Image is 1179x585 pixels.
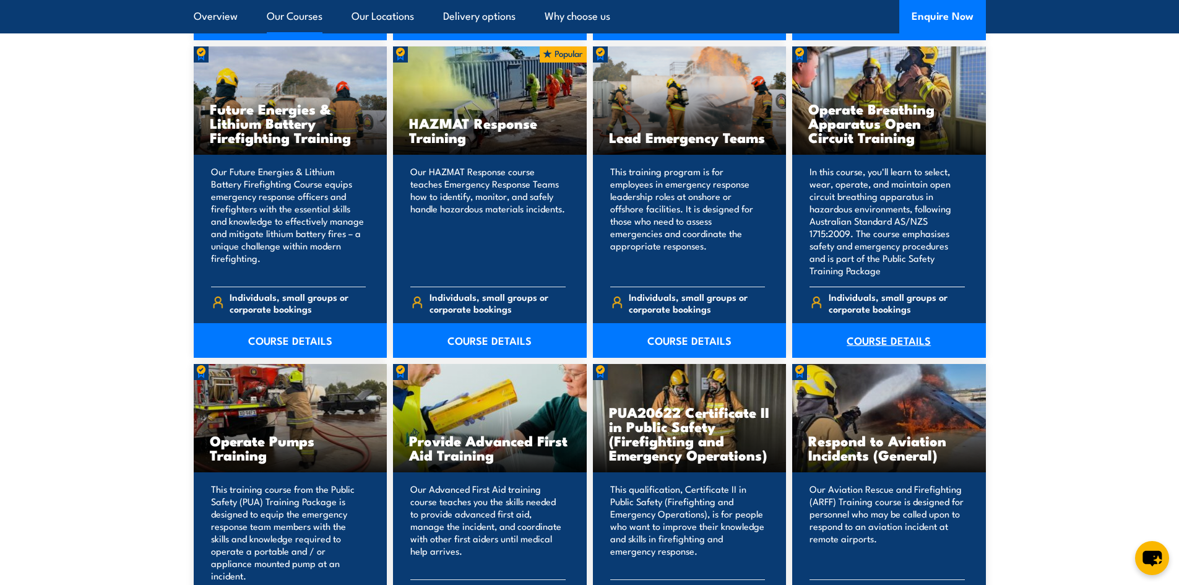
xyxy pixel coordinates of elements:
span: Individuals, small groups or corporate bookings [629,291,765,314]
p: This training program is for employees in emergency response leadership roles at onshore or offsh... [610,165,766,277]
span: Individuals, small groups or corporate bookings [829,291,965,314]
h3: Respond to Aviation Incidents (General) [808,433,970,462]
button: chat-button [1135,541,1169,575]
h3: Provide Advanced First Aid Training [409,433,571,462]
h3: Operate Pumps Training [210,433,371,462]
a: COURSE DETAILS [393,323,587,358]
h3: Operate Breathing Apparatus Open Circuit Training [808,102,970,144]
a: COURSE DETAILS [792,323,986,358]
a: COURSE DETAILS [593,323,787,358]
h3: Lead Emergency Teams [609,130,771,144]
p: Our HAZMAT Response course teaches Emergency Response Teams how to identify, monitor, and safely ... [410,165,566,277]
p: In this course, you'll learn to select, wear, operate, and maintain open circuit breathing appara... [810,165,965,277]
p: Our Advanced First Aid training course teaches you the skills needed to provide advanced first ai... [410,483,566,570]
h3: Future Energies & Lithium Battery Firefighting Training [210,102,371,144]
p: This qualification, Certificate II in Public Safety (Firefighting and Emergency Operations), is f... [610,483,766,570]
h3: PUA20622 Certificate II in Public Safety (Firefighting and Emergency Operations) [609,405,771,462]
h3: HAZMAT Response Training [409,116,571,144]
p: This training course from the Public Safety (PUA) Training Package is designed to equip the emerg... [211,483,366,582]
p: Our Aviation Rescue and Firefighting (ARFF) Training course is designed for personnel who may be ... [810,483,965,570]
span: Individuals, small groups or corporate bookings [230,291,366,314]
a: COURSE DETAILS [194,323,387,358]
p: Our Future Energies & Lithium Battery Firefighting Course equips emergency response officers and ... [211,165,366,277]
span: Individuals, small groups or corporate bookings [430,291,566,314]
